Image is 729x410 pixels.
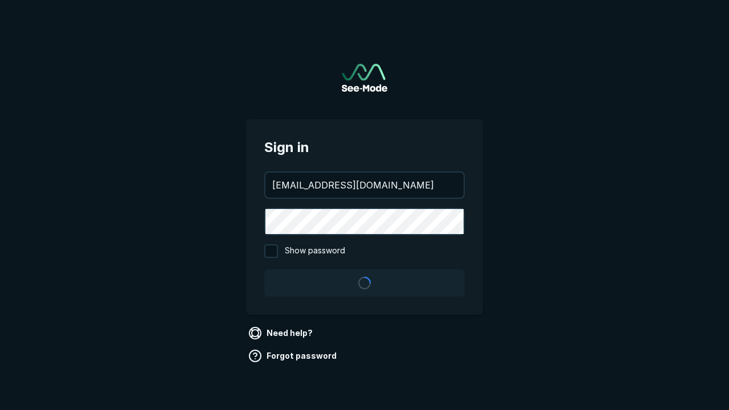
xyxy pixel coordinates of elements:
img: See-Mode Logo [342,64,387,92]
a: Forgot password [246,347,341,365]
input: your@email.com [265,173,464,198]
a: Need help? [246,324,317,342]
span: Show password [285,244,345,258]
span: Sign in [264,137,465,158]
a: Go to sign in [342,64,387,92]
